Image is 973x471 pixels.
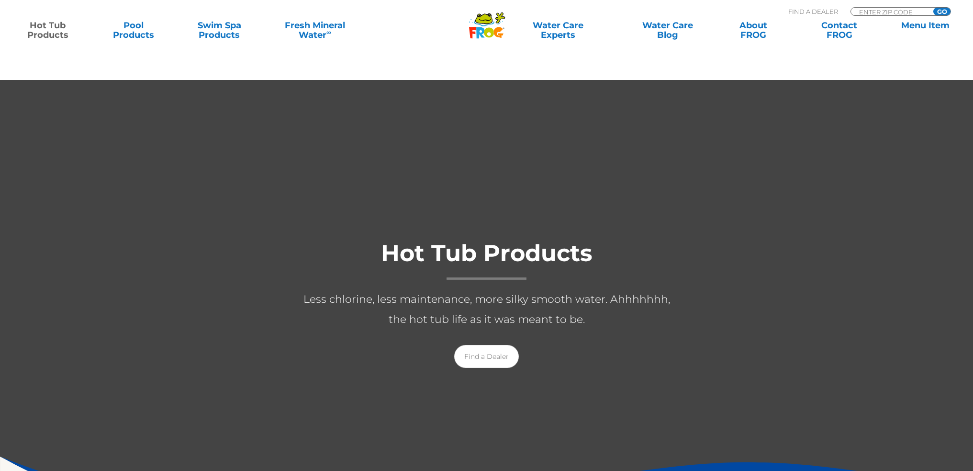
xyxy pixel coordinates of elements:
input: GO [933,8,951,15]
input: Zip Code Form [858,8,923,16]
a: Water CareBlog [629,21,705,40]
a: Swim SpaProducts [181,21,257,40]
a: Water CareExperts [496,21,620,40]
sup: ∞ [326,28,331,36]
a: ContactFROG [801,21,877,40]
p: Find A Dealer [788,7,838,16]
a: Menu Item [887,21,963,40]
a: Hot TubProducts [10,21,86,40]
a: Find a Dealer [454,345,519,368]
p: Less chlorine, less maintenance, more silky smooth water. Ahhhhhhh, the hot tub life as it was me... [295,289,678,330]
a: AboutFROG [716,21,792,40]
a: Fresh MineralWater∞ [267,21,362,40]
a: PoolProducts [95,21,171,40]
h1: Hot Tub Products [295,241,678,280]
